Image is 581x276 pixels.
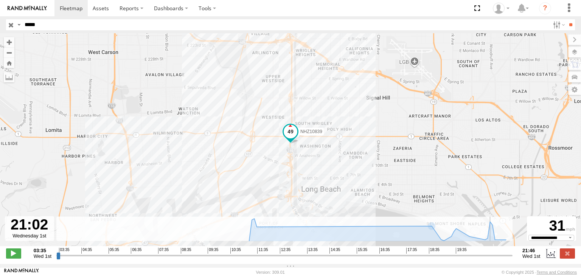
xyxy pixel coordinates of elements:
label: Search Query [16,19,22,30]
span: 03:35 [59,248,70,254]
a: Visit our Website [4,268,39,276]
span: 16:35 [379,248,390,254]
span: Wed 1st Oct 2025 [34,253,51,259]
span: 12:35 [280,248,290,254]
img: rand-logo.svg [8,6,47,11]
div: 31 [528,217,575,234]
div: Zulema McIntosch [490,3,512,14]
button: Zoom Home [4,58,14,68]
span: 09:35 [208,248,218,254]
strong: 03:35 [34,248,51,253]
label: Map Settings [568,84,581,95]
label: Measure [4,72,14,82]
label: Play/Stop [6,248,21,258]
strong: 21:46 [522,248,540,253]
span: 08:35 [181,248,191,254]
span: 07:35 [158,248,169,254]
span: 14:35 [329,248,340,254]
span: 05:35 [109,248,119,254]
div: © Copyright 2025 - [502,270,577,274]
span: 10:35 [230,248,241,254]
span: 06:35 [131,248,141,254]
label: Close [560,248,575,258]
span: 04:35 [81,248,92,254]
span: 11:35 [257,248,268,254]
span: 18:35 [429,248,440,254]
span: 19:35 [456,248,466,254]
a: Terms and Conditions [537,270,577,274]
span: NHZ10839 [300,129,322,134]
button: Zoom in [4,37,14,47]
span: 17:35 [406,248,417,254]
label: Search Filter Options [550,19,566,30]
i: ? [539,2,551,14]
span: 15:35 [357,248,367,254]
span: Wed 1st Oct 2025 [522,253,540,259]
button: Zoom out [4,47,14,58]
div: Version: 309.01 [256,270,285,274]
span: 13:35 [307,248,318,254]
